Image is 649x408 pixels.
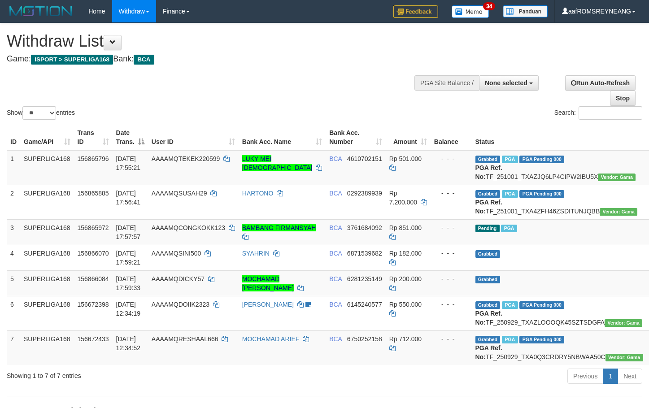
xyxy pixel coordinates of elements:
[242,224,316,231] a: BAMBANG FIRMANSYAH
[116,335,141,352] span: [DATE] 12:34:52
[242,335,300,343] a: MOCHAMAD ARIEF
[152,335,218,343] span: AAAAMQRESHAAL666
[74,125,113,150] th: Trans ID: activate to sort column ascending
[242,301,294,308] a: [PERSON_NAME]
[152,250,201,257] span: AAAAMQSINI500
[502,336,518,343] span: Marked by aafsoycanthlai
[116,224,141,240] span: [DATE] 17:57:57
[239,125,326,150] th: Bank Acc. Name: activate to sort column ascending
[475,190,501,198] span: Grabbed
[116,250,141,266] span: [DATE] 17:59:21
[152,155,220,162] span: AAAAMQTEKEK220599
[78,301,109,308] span: 156672398
[329,250,342,257] span: BCA
[347,155,382,162] span: Copy 4610702151 to clipboard
[434,154,468,163] div: - - -
[7,125,20,150] th: ID
[113,125,148,150] th: Date Trans.: activate to sort column descending
[434,223,468,232] div: - - -
[20,245,74,270] td: SUPERLIGA168
[598,174,636,181] span: Vendor URL: https://trx31.1velocity.biz
[347,275,382,282] span: Copy 6281235149 to clipboard
[567,369,603,384] a: Previous
[452,5,489,18] img: Button%20Memo.svg
[501,225,517,232] span: Marked by aafsoycanthlai
[519,190,564,198] span: PGA Pending
[479,75,539,91] button: None selected
[475,164,502,180] b: PGA Ref. No:
[472,330,647,365] td: TF_250929_TXA0Q3CRDRY5NBWAA50C
[20,150,74,185] td: SUPERLIGA168
[242,275,294,291] a: MOCHAMAD [PERSON_NAME]
[7,55,424,64] h4: Game: Bank:
[7,330,20,365] td: 7
[152,190,207,197] span: AAAAMQSUSAH29
[7,219,20,245] td: 3
[502,190,518,198] span: Marked by aafsoycanthlai
[242,250,270,257] a: SYAHRIN
[475,301,501,309] span: Grabbed
[7,368,264,380] div: Showing 1 to 7 of 7 entries
[389,224,422,231] span: Rp 851.000
[20,296,74,330] td: SUPERLIGA168
[7,150,20,185] td: 1
[605,319,642,327] span: Vendor URL: https://trx31.1velocity.biz
[434,274,468,283] div: - - -
[475,336,501,343] span: Grabbed
[475,225,500,232] span: Pending
[22,106,56,120] select: Showentries
[134,55,154,65] span: BCA
[20,185,74,219] td: SUPERLIGA168
[475,276,501,283] span: Grabbed
[242,190,274,197] a: HARTONO
[600,208,637,216] span: Vendor URL: https://trx31.1velocity.biz
[502,156,518,163] span: Marked by aafsoycanthlai
[434,334,468,343] div: - - -
[347,335,382,343] span: Copy 6750252158 to clipboard
[414,75,479,91] div: PGA Site Balance /
[393,5,438,18] img: Feedback.jpg
[472,296,647,330] td: TF_250929_TXAZLOOOQK45SZTSDGFA
[389,335,422,343] span: Rp 712.000
[475,310,502,326] b: PGA Ref. No:
[389,275,422,282] span: Rp 200.000
[603,369,618,384] a: 1
[116,190,141,206] span: [DATE] 17:56:41
[78,224,109,231] span: 156865972
[431,125,472,150] th: Balance
[485,79,527,87] span: None selected
[472,125,647,150] th: Status
[78,155,109,162] span: 156865796
[472,185,647,219] td: TF_251001_TXA4ZFH46ZSDITUNJQBB
[329,155,342,162] span: BCA
[78,190,109,197] span: 156865885
[389,190,417,206] span: Rp 7.200.000
[329,301,342,308] span: BCA
[329,275,342,282] span: BCA
[329,190,342,197] span: BCA
[434,249,468,258] div: - - -
[326,125,386,150] th: Bank Acc. Number: activate to sort column ascending
[31,55,113,65] span: ISPORT > SUPERLIGA168
[389,155,422,162] span: Rp 501.000
[618,369,642,384] a: Next
[386,125,431,150] th: Amount: activate to sort column ascending
[329,224,342,231] span: BCA
[565,75,636,91] a: Run Auto-Refresh
[347,224,382,231] span: Copy 3761684092 to clipboard
[472,150,647,185] td: TF_251001_TXAZJQ6LP4CIPW2IBU5X
[502,301,518,309] span: Marked by aafsoycanthlai
[329,335,342,343] span: BCA
[20,270,74,296] td: SUPERLIGA168
[434,300,468,309] div: - - -
[7,296,20,330] td: 6
[519,301,564,309] span: PGA Pending
[20,330,74,365] td: SUPERLIGA168
[347,301,382,308] span: Copy 6145240577 to clipboard
[7,270,20,296] td: 5
[7,185,20,219] td: 2
[116,301,141,317] span: [DATE] 12:34:19
[554,106,642,120] label: Search:
[7,4,75,18] img: MOTION_logo.png
[347,250,382,257] span: Copy 6871539682 to clipboard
